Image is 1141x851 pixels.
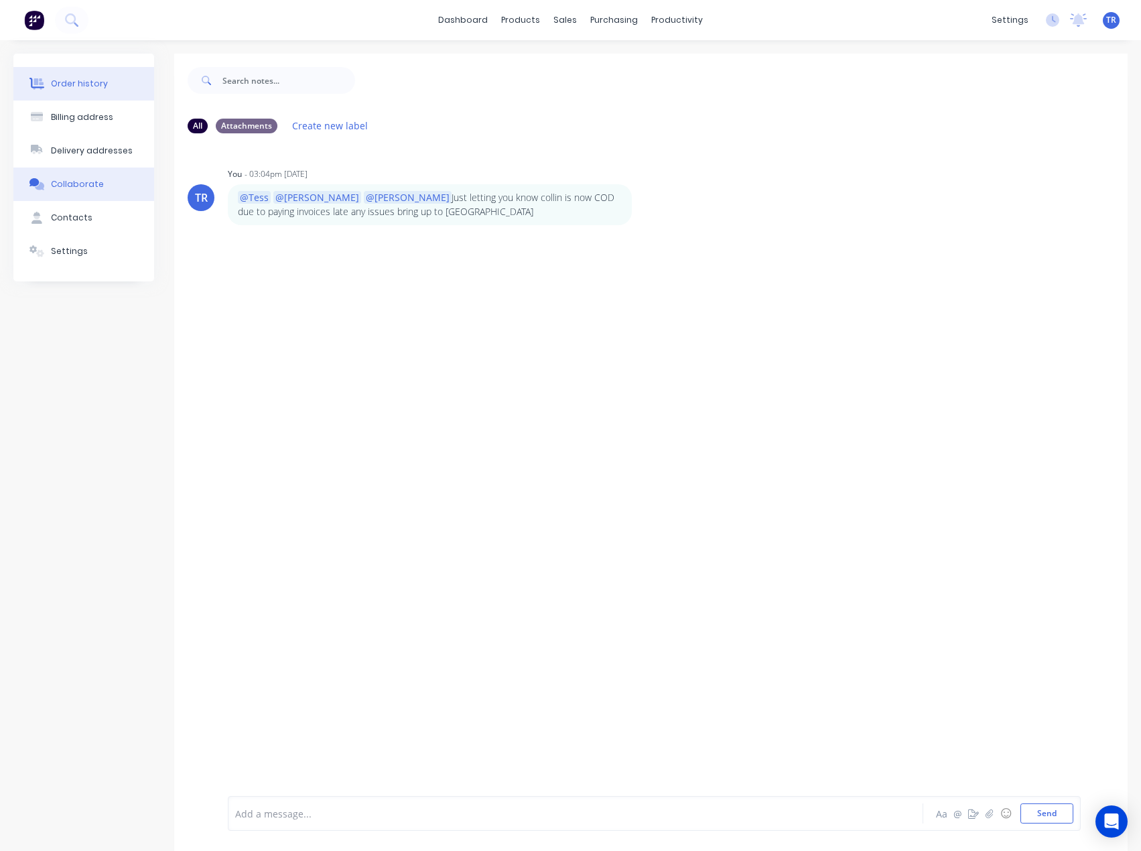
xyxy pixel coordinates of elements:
button: Contacts [13,201,154,235]
div: Order history [51,78,108,90]
button: Create new label [285,117,375,135]
div: - 03:04pm [DATE] [245,168,308,180]
div: Open Intercom Messenger [1095,805,1128,838]
button: Billing address [13,101,154,134]
div: purchasing [584,10,645,30]
div: You [228,168,242,180]
button: ☺ [998,805,1014,822]
input: Search notes... [222,67,355,94]
div: Settings [51,245,88,257]
a: dashboard [431,10,494,30]
p: Just letting you know collin is now COD due to paying invoices late any issues bring up to [GEOGR... [238,191,622,218]
div: settings [985,10,1035,30]
div: sales [547,10,584,30]
button: Settings [13,235,154,268]
span: @[PERSON_NAME] [364,191,452,204]
img: Factory [24,10,44,30]
div: products [494,10,547,30]
div: TR [195,190,208,206]
div: Attachments [216,119,277,133]
button: Delivery addresses [13,134,154,168]
div: All [188,119,208,133]
button: @ [949,805,965,822]
button: Send [1020,803,1073,824]
div: Collaborate [51,178,104,190]
div: Contacts [51,212,92,224]
button: Aa [933,805,949,822]
div: Billing address [51,111,113,123]
button: Collaborate [13,168,154,201]
span: @[PERSON_NAME] [273,191,361,204]
span: TR [1106,14,1116,26]
div: Delivery addresses [51,145,133,157]
div: productivity [645,10,710,30]
button: Order history [13,67,154,101]
span: @Tess [238,191,271,204]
